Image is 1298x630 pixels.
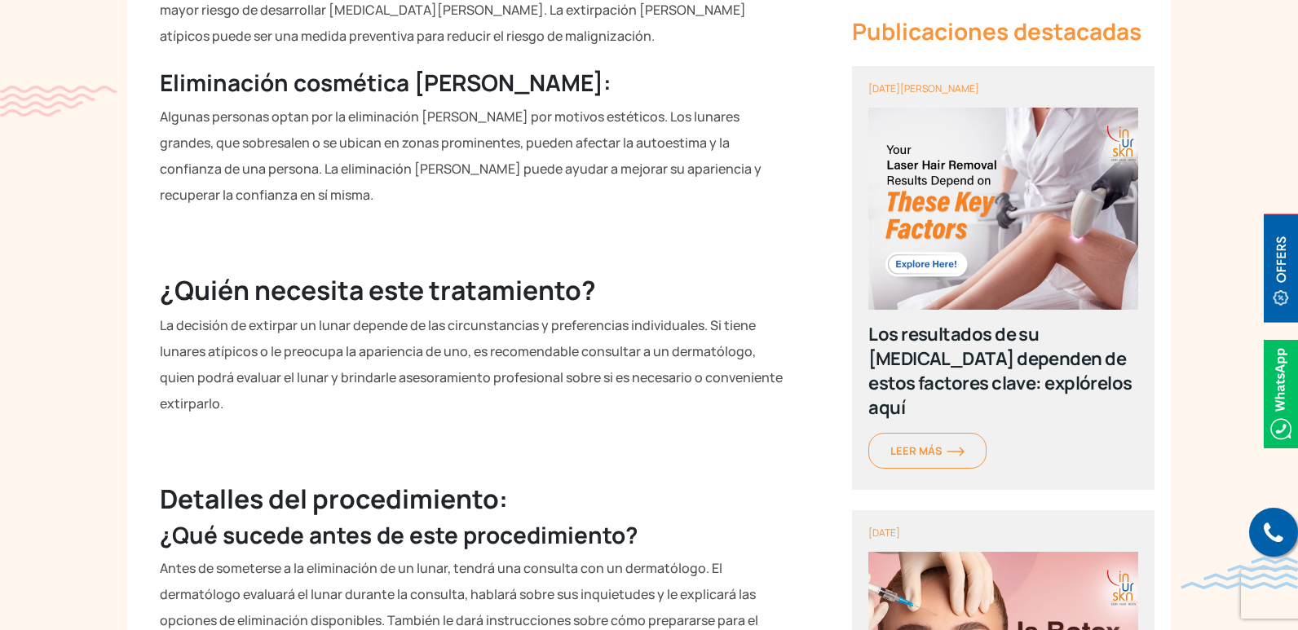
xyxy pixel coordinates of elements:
font: [DATE] [868,526,900,540]
font: Detalles del procedimiento: [160,481,508,517]
img: flecha naranja [947,447,965,456]
font: ¿Quién necesita este tratamiento? [160,272,596,308]
font: [DATE][PERSON_NAME] [868,82,979,95]
font: Algunas personas optan por la eliminación [PERSON_NAME] por motivos estéticos. Los lunares grande... [160,108,762,204]
img: Icono de WhatsApp [1264,340,1298,448]
img: póster [868,108,1138,310]
font: Leer más [890,443,943,458]
font: Eliminación cosmética [PERSON_NAME]: [160,67,611,98]
a: Leer másflecha naranja [868,433,987,469]
font: Los resultados de su [MEDICAL_DATA] dependen de estos factores clave: explórelos aquí [868,322,1132,420]
img: onda azul [1181,557,1298,589]
a: Icono de WhatsApp [1264,383,1298,401]
img: ofertaBt [1264,214,1298,323]
font: La decisión de extirpar un lunar depende de las circunstancias y preferencias individuales. Si ti... [160,316,783,412]
font: ¿Qué sucede antes de este procedimiento? [160,519,638,550]
font: Publicaciones destacadas [852,15,1141,46]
